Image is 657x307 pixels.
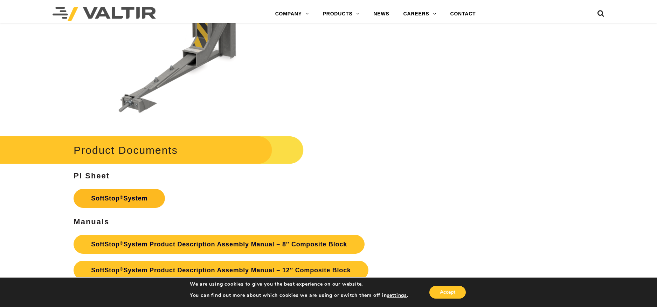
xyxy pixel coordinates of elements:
img: Valtir [53,7,156,21]
p: We are using cookies to give you the best experience on our website. [190,281,408,287]
a: CAREERS [396,7,443,21]
a: SoftStop®System Product Description Assembly Manual – 8″ Composite Block [74,235,365,254]
a: NEWS [366,7,396,21]
strong: PI Sheet [74,171,110,180]
p: You can find out more about which cookies we are using or switch them off in . [190,292,408,299]
a: CONTACT [443,7,483,21]
sup: ® [120,240,124,246]
strong: Manuals [74,217,109,226]
a: PRODUCTS [316,7,367,21]
a: COMPANY [268,7,316,21]
a: SoftStop®System [74,189,165,208]
button: settings [387,292,407,299]
sup: ® [120,266,124,272]
sup: ® [120,195,124,200]
button: Accept [429,286,466,299]
a: SoftStop®System Product Description Assembly Manual – 12″ Composite Block [74,261,368,280]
